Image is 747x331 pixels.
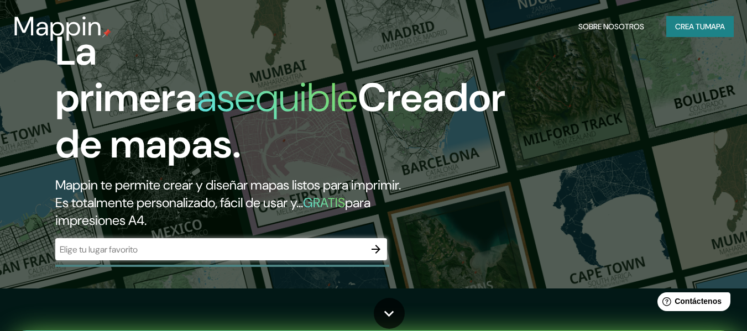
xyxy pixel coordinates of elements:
[13,9,102,44] font: Mappin
[649,288,735,319] iframe: Lanzador de widgets de ayuda
[55,72,505,170] font: Creador de mapas.
[705,22,725,31] font: mapa
[55,194,303,211] font: Es totalmente personalizado, fácil de usar y...
[675,22,705,31] font: Crea tu
[55,194,370,229] font: para impresiones A4.
[666,16,734,37] button: Crea tumapa
[197,72,358,123] font: asequible
[303,194,345,211] font: GRATIS
[55,25,197,123] font: La primera
[578,22,644,31] font: Sobre nosotros
[574,16,649,37] button: Sobre nosotros
[55,243,365,256] input: Elige tu lugar favorito
[102,29,111,38] img: pin de mapeo
[55,176,401,193] font: Mappin te permite crear y diseñar mapas listos para imprimir.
